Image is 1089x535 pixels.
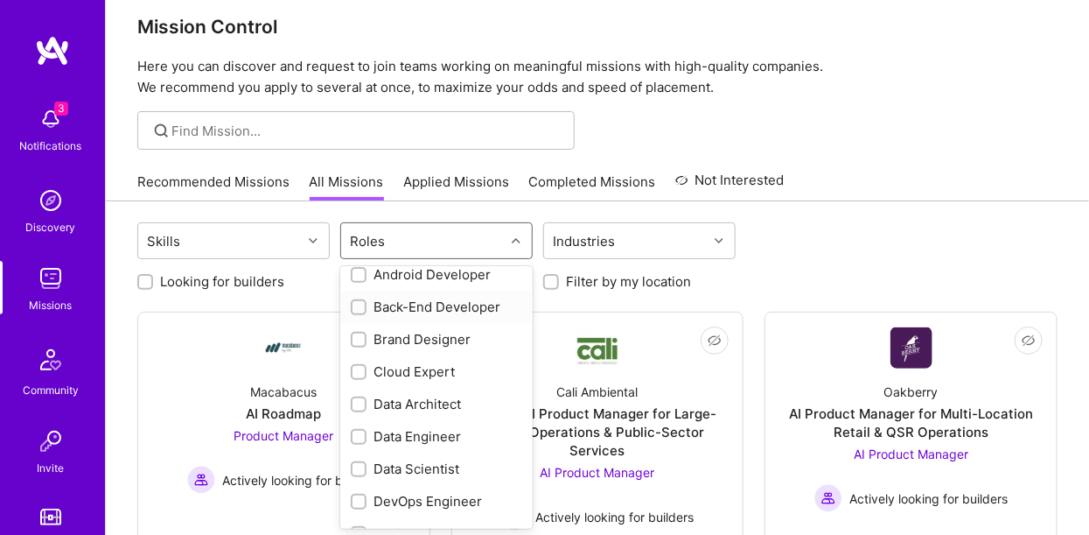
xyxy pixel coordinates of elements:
img: discovery [33,183,68,218]
div: Cali Ambiental [556,383,638,401]
img: Invite [33,424,68,459]
i: icon SearchGrey [151,121,171,141]
img: tokens [40,509,61,525]
span: Product Manager [234,428,333,443]
input: Find Mission... [172,122,562,140]
div: Back-End Developer [351,298,522,316]
div: Android Developer [351,265,522,284]
span: 3 [54,102,68,116]
img: Actively looking for builders [187,466,215,494]
img: teamwork [33,261,68,296]
span: Actively looking for builders [535,508,694,526]
div: Cloud Expert [351,363,522,381]
div: AI Roadmap [246,405,321,423]
img: Actively looking for builders [814,484,842,512]
div: Macabacus [250,383,317,401]
div: DevOps Engineer [351,492,522,510]
i: icon Chevron [512,236,520,245]
div: Data Scientist [351,460,522,478]
div: Notifications [20,137,82,155]
div: Skills [143,229,185,254]
i: icon Chevron [309,236,318,245]
i: icon Chevron [715,236,723,245]
div: Industries [549,229,620,254]
div: Roles [346,229,390,254]
img: Company Logo [576,330,618,366]
div: Senior AI Product Manager for Large-Scale Operations & Public-Sector Services [466,405,729,460]
div: Data Engineer [351,427,522,446]
span: AI Product Manager [854,447,968,461]
img: bell [33,102,68,137]
img: Company Logo [890,327,932,369]
a: Applied Missions [403,172,509,201]
div: Data Architect [351,395,522,413]
img: Company Logo [262,327,304,369]
img: Community [30,339,72,381]
div: Invite [38,459,65,477]
div: Oakberry [884,383,939,401]
p: Here you can discover and request to join teams working on meaningful missions with high-quality ... [137,56,1058,98]
h3: Mission Control [137,16,1058,38]
img: logo [35,35,70,67]
a: Not Interested [675,170,785,201]
label: Filter by my location [566,272,691,291]
i: icon EyeClosed [708,334,722,348]
span: Actively looking for builders [849,489,1008,508]
label: Looking for builders [160,272,284,291]
div: Brand Designer [351,330,522,348]
div: Discovery [26,218,76,236]
div: AI Product Manager for Multi-Location Retail & QSR Operations [779,405,1043,441]
span: AI Product Manager [540,465,654,480]
div: Community [23,381,79,399]
div: Missions [30,296,73,314]
a: Completed Missions [529,172,656,201]
a: Recommended Missions [137,172,290,201]
a: All Missions [310,172,384,201]
span: Actively looking for builders [222,471,380,489]
i: icon EyeClosed [1022,334,1036,348]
